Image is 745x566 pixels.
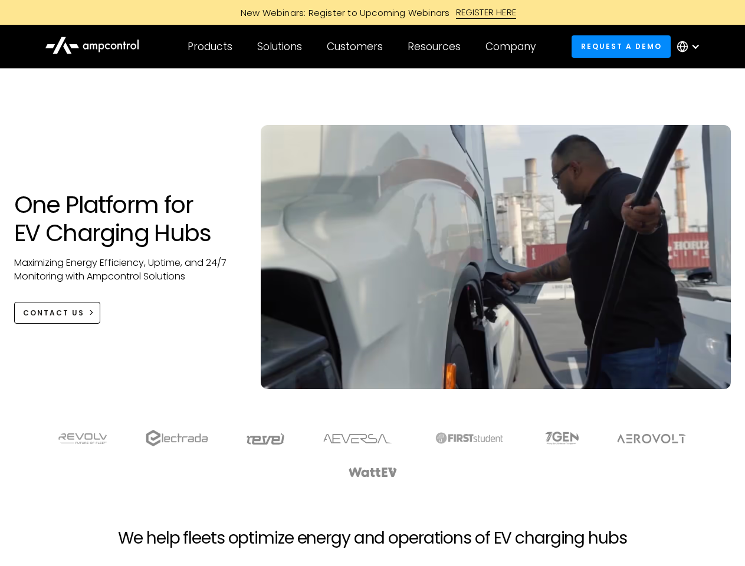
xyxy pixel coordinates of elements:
[14,190,238,247] h1: One Platform for EV Charging Hubs
[118,528,626,548] h2: We help fleets optimize energy and operations of EV charging hubs
[14,302,101,324] a: CONTACT US
[257,40,302,53] div: Solutions
[456,6,517,19] div: REGISTER HERE
[188,40,232,53] div: Products
[572,35,671,57] a: Request a demo
[485,40,536,53] div: Company
[348,468,398,477] img: WattEV logo
[107,6,638,19] a: New Webinars: Register to Upcoming WebinarsREGISTER HERE
[23,308,84,318] div: CONTACT US
[146,430,208,446] img: electrada logo
[229,6,456,19] div: New Webinars: Register to Upcoming Webinars
[327,40,383,53] div: Customers
[616,434,687,443] img: Aerovolt Logo
[408,40,461,53] div: Resources
[14,256,238,283] p: Maximizing Energy Efficiency, Uptime, and 24/7 Monitoring with Ampcontrol Solutions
